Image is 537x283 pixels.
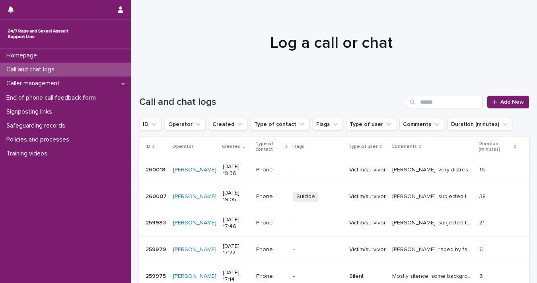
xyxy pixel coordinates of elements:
[146,192,168,200] p: 260007
[173,167,216,173] a: [PERSON_NAME]
[223,190,250,203] p: [DATE] 19:05
[392,271,475,280] p: Mostly silence, some background noise & voices and a cat purring.
[346,118,396,131] button: Type of user
[6,26,70,42] img: rhQMoQhaT3yELyF149Cw
[256,220,287,226] p: Phone
[293,192,318,202] span: Suicide
[222,142,241,151] p: Created
[348,142,377,151] p: Type of user
[3,66,61,73] p: Call and chat logs
[391,142,417,151] p: Comments
[256,167,287,173] p: Phone
[349,220,386,226] p: Victim/survivor
[479,140,512,154] p: Duration (minutes)
[447,118,512,131] button: Duration (minutes)
[313,118,343,131] button: Flags
[479,271,484,280] p: 6
[407,96,483,108] input: Search
[392,218,475,226] p: Aaron, subjected to CSA when 5, we talked about how he feels & copes, signposted to RCC and speci...
[349,193,386,200] p: Victim/survivor
[223,269,250,283] p: [DATE] 17:14
[349,273,386,280] p: Silent
[399,118,444,131] button: Comments
[349,167,386,173] p: Victim/survivor
[392,192,475,200] p: Stephania, subjected to rape by ex husband / partner, struggling with nightmares, was very distre...
[139,183,529,210] tr: 260007260007 [PERSON_NAME] [DATE] 19:05PhoneSuicideVictim/survivor[PERSON_NAME], subjected to rap...
[293,220,343,226] p: -
[479,192,487,200] p: 38
[223,163,250,177] p: [DATE] 19:36
[255,140,283,154] p: Type of contact
[3,150,54,157] p: Training videos
[223,216,250,230] p: [DATE] 17:46
[256,273,287,280] p: Phone
[146,245,168,253] p: 259979
[479,165,486,173] p: 16
[139,157,529,183] tr: 260018260018 [PERSON_NAME] [DATE] 19:36Phone-Victim/survivor[PERSON_NAME], very distressed, subje...
[293,167,343,173] p: -
[139,118,161,131] button: ID
[3,52,43,59] p: Homepage
[146,218,167,226] p: 259983
[256,246,287,253] p: Phone
[172,142,193,151] p: Operator
[292,142,304,151] p: Flags
[139,33,523,53] h1: Log a call or chat
[479,245,484,253] p: 6
[139,96,404,108] h1: Call and chat logs
[487,96,529,108] a: Add New
[173,220,216,226] a: [PERSON_NAME]
[256,193,287,200] p: Phone
[209,118,247,131] button: Created
[173,246,216,253] a: [PERSON_NAME]
[3,108,58,116] p: Signposting links
[165,118,206,131] button: Operator
[139,236,529,263] tr: 259979259979 [PERSON_NAME] [DATE] 17:22Phone-Victim/survivor[PERSON_NAME], raped by family member...
[500,99,524,105] span: Add New
[392,245,475,253] p: Libby, raped by family member when 17, was very distressed and call was short (her choice). We ta...
[146,271,167,280] p: 259975
[3,80,66,87] p: Caller management
[251,118,309,131] button: Type of contact
[146,165,167,173] p: 260018
[349,246,386,253] p: Victim/survivor
[479,218,486,226] p: 21
[146,142,150,151] p: ID
[3,94,102,102] p: End of phone call feedback form
[173,193,216,200] a: [PERSON_NAME]
[173,273,216,280] a: [PERSON_NAME]
[3,136,76,143] p: Policies and processes
[392,165,475,173] p: Caller, very distressed, subjected to rape / IPV by ex (disclosed historic rape as well). Dropped...
[293,246,343,253] p: -
[139,210,529,236] tr: 259983259983 [PERSON_NAME] [DATE] 17:46Phone-Victim/survivor[PERSON_NAME], subjected to CSA when ...
[293,273,343,280] p: -
[3,122,72,130] p: Safeguarding records
[223,243,250,257] p: [DATE] 17:22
